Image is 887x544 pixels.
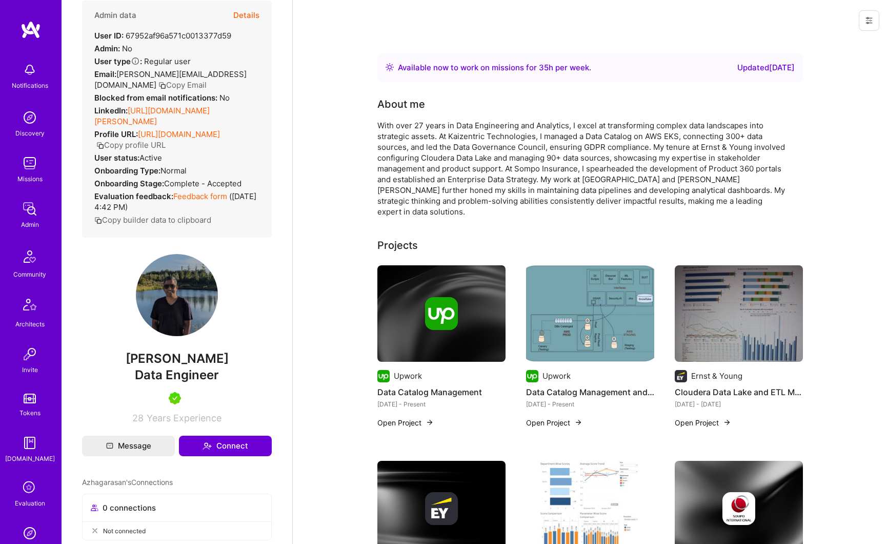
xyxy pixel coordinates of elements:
[94,31,124,41] strong: User ID:
[96,140,166,150] button: Copy profile URL
[526,370,538,382] img: Company logo
[526,417,582,428] button: Open Project
[19,433,40,453] img: guide book
[675,265,803,362] img: Cloudera Data Lake and ETL Management
[94,191,173,201] strong: Evaluation feedback:
[94,129,138,139] strong: Profile URL:
[17,173,43,184] div: Missions
[179,436,272,456] button: Connect
[675,385,803,399] h4: Cloudera Data Lake and ETL Management
[398,62,591,74] div: Available now to work on missions for h per week .
[12,80,48,91] div: Notifications
[94,56,191,67] div: Regular user
[94,92,230,103] div: No
[158,80,207,90] button: Copy Email
[377,370,390,382] img: Company logo
[377,120,788,217] div: With over 27 years in Data Engineering and Analytics, I excel at transforming complex data landsc...
[19,407,41,418] div: Tokens
[20,478,39,498] i: icon SelectionTeam
[94,43,132,54] div: No
[377,385,506,399] h4: Data Catalog Management
[542,371,571,381] div: Upwork
[138,129,220,139] a: [URL][DOMAIN_NAME]
[94,93,219,103] strong: Blocked from email notifications:
[425,297,458,330] img: Company logo
[91,504,98,512] i: icon Collaborator
[15,498,45,509] div: Evaluation
[15,128,45,139] div: Discovery
[691,371,742,381] div: Ernst & Young
[94,69,247,90] span: [PERSON_NAME][EMAIL_ADDRESS][DOMAIN_NAME]
[675,417,731,428] button: Open Project
[17,244,42,269] img: Community
[132,413,144,423] span: 28
[526,265,654,362] img: Data Catalog Management and Compliance
[22,364,38,375] div: Invite
[94,215,211,225] button: Copy builder data to clipboard
[394,371,422,381] div: Upwork
[19,523,40,543] img: Admin Search
[91,527,99,535] i: icon CloseGray
[737,62,795,74] div: Updated [DATE]
[139,153,162,163] span: Active
[82,477,173,488] span: Azhagarasan's Connections
[94,44,120,53] strong: Admin:
[377,417,434,428] button: Open Project
[19,199,40,219] img: admin teamwork
[94,11,136,20] h4: Admin data
[94,56,142,66] strong: User type :
[24,394,36,403] img: tokens
[675,399,803,410] div: [DATE] - [DATE]
[19,344,40,364] img: Invite
[94,166,160,176] strong: Onboarding Type:
[5,453,55,464] div: [DOMAIN_NAME]
[426,418,434,426] img: arrow-right
[21,21,41,39] img: logo
[574,418,582,426] img: arrow-right
[164,179,241,188] span: Complete - Accepted
[15,319,45,329] div: Architects
[94,106,210,126] a: [URL][DOMAIN_NAME][PERSON_NAME]
[96,142,104,149] i: icon Copy
[106,442,113,450] i: icon Mail
[94,153,139,163] strong: User status:
[158,82,166,89] i: icon Copy
[203,441,212,451] i: icon Connect
[131,56,140,66] i: Help
[147,413,221,423] span: Years Experience
[82,436,175,456] button: Message
[539,63,549,72] span: 35
[723,418,731,426] img: arrow-right
[169,392,181,404] img: A.Teamer in Residence
[136,254,218,336] img: User Avatar
[94,179,164,188] strong: Onboarding Stage:
[17,294,42,319] img: Architects
[94,69,116,79] strong: Email:
[377,238,418,253] div: Projects
[386,63,394,71] img: Availability
[722,492,755,525] img: Company logo
[103,526,146,536] span: Not connected
[135,367,219,382] span: Data Engineer
[173,191,227,201] a: Feedback form
[13,269,46,280] div: Community
[94,106,128,115] strong: LinkedIn:
[526,399,654,410] div: [DATE] - Present
[377,96,425,112] div: About me
[526,385,654,399] h4: Data Catalog Management and Compliance
[19,60,40,80] img: bell
[94,191,259,212] div: ( [DATE] 4:42 PM )
[94,30,231,41] div: 67952af96a571c0013377d59
[21,219,39,230] div: Admin
[377,399,506,410] div: [DATE] - Present
[425,492,458,525] img: Company logo
[19,107,40,128] img: discovery
[103,502,156,513] span: 0 connections
[233,1,259,30] button: Details
[19,153,40,173] img: teamwork
[160,166,187,176] span: normal
[82,494,272,540] button: 0 connectionsNot connected
[377,265,506,362] img: cover
[82,351,272,366] span: [PERSON_NAME]
[94,217,102,224] i: icon Copy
